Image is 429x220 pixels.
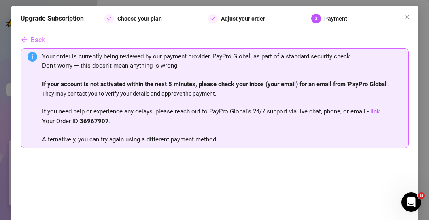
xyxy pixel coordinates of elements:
[31,36,45,44] span: Back
[315,16,318,21] span: 3
[401,14,414,20] span: Close
[401,192,421,212] iframe: Intercom live chat
[42,52,402,145] div: . They may contact you to verify your details and approve the payment.
[107,16,112,21] span: check
[404,14,410,20] span: close
[42,117,109,125] span: Your Order ID:
[80,117,109,125] strong: 36967907
[28,52,37,62] span: info-circle
[221,14,270,23] div: Adjust your order
[42,53,352,60] span: Your order is currently being reviewed by our payment provider, PayPro Global, as part of a stand...
[117,14,167,23] div: Choose your plan
[21,32,45,48] button: Back
[42,81,387,88] strong: If your account is not activated within the next 5 minutes, please check your inbox ( your email ...
[21,14,84,23] h5: Upgrade Subscription
[42,136,218,143] span: Alternatively, you can try again using a different payment method.
[21,36,28,43] span: arrow-left
[324,14,347,23] div: Payment
[401,11,414,23] button: Close
[42,62,179,69] span: Don't worry — this doesn't mean anything is wrong.
[370,108,380,115] a: link
[210,16,215,21] span: check
[42,108,380,125] span: If you need help or experience any delays, please reach out to PayPro Global's 24/7 support via l...
[418,192,425,199] span: 8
